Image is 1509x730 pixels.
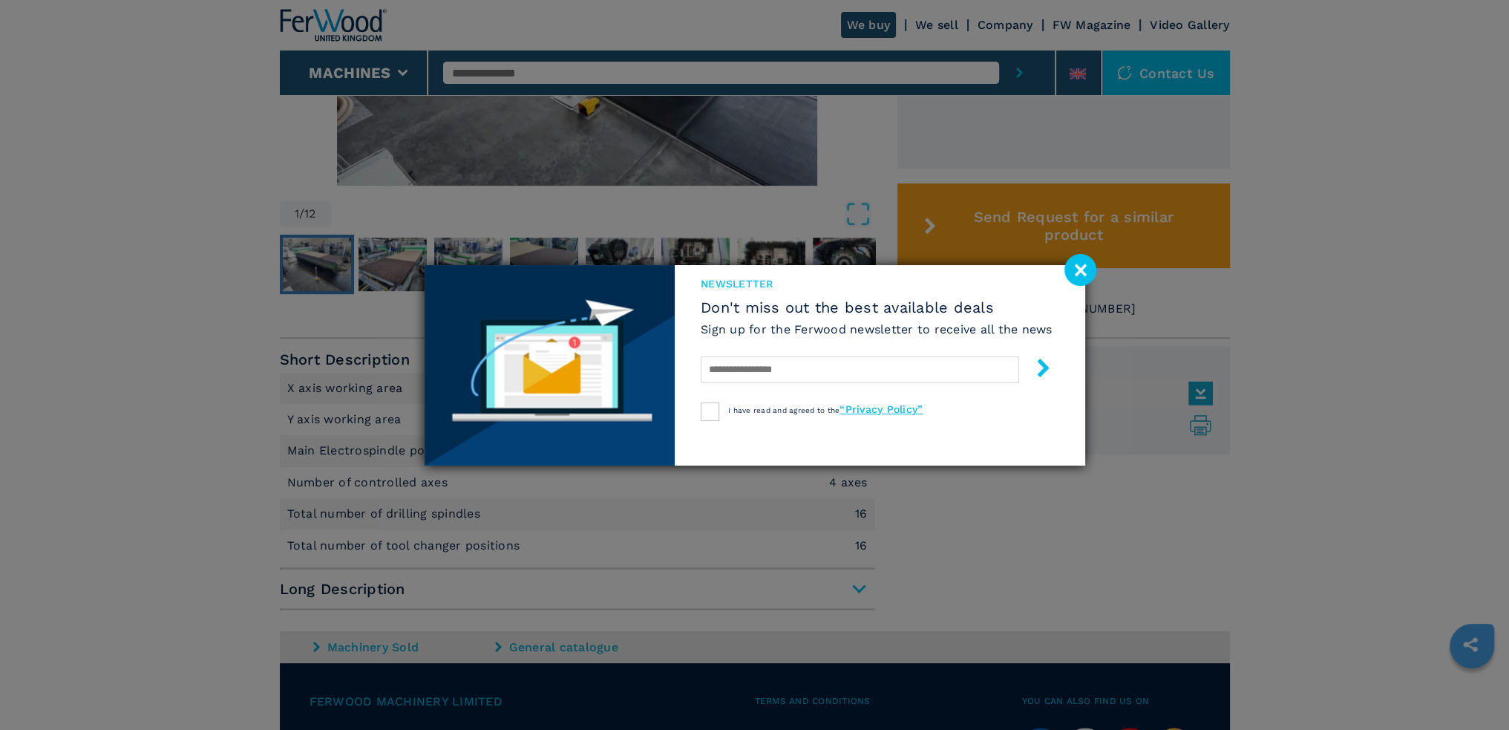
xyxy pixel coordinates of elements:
button: submit-button [1019,353,1053,388]
span: Don't miss out the best available deals [701,299,1053,316]
h6: Sign up for the Ferwood newsletter to receive all the news [701,321,1053,338]
a: “Privacy Policy” [839,403,923,415]
img: Newsletter image [425,265,675,466]
span: newsletter [701,276,1053,291]
span: I have read and agreed to the [728,406,923,414]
